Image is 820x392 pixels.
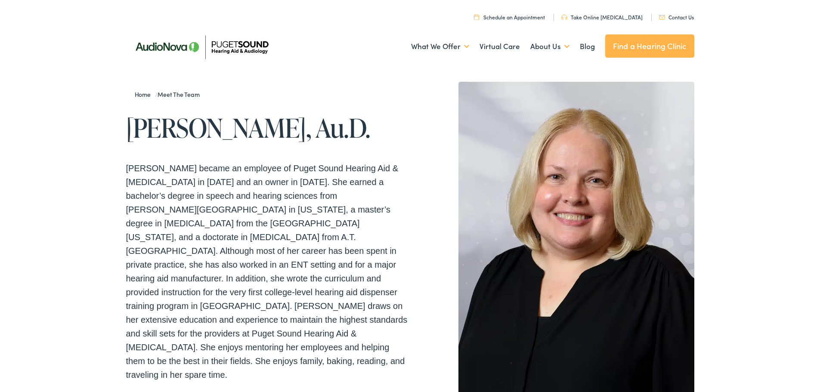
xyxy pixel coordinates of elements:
[126,161,410,382] p: [PERSON_NAME] became an employee of Puget Sound Hearing Aid & [MEDICAL_DATA] in [DATE] and an own...
[530,31,569,62] a: About Us
[659,13,694,21] a: Contact Us
[474,13,545,21] a: Schedule an Appointment
[580,31,595,62] a: Blog
[474,14,479,20] img: utility icon
[480,31,520,62] a: Virtual Care
[605,34,694,58] a: Find a Hearing Clinic
[126,114,410,142] h1: [PERSON_NAME], Au.D.
[561,13,643,21] a: Take Online [MEDICAL_DATA]
[135,90,155,99] a: Home
[411,31,469,62] a: What We Offer
[659,15,665,19] img: utility icon
[561,15,567,20] img: utility icon
[135,90,204,99] span: /
[158,90,204,99] a: Meet the Team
